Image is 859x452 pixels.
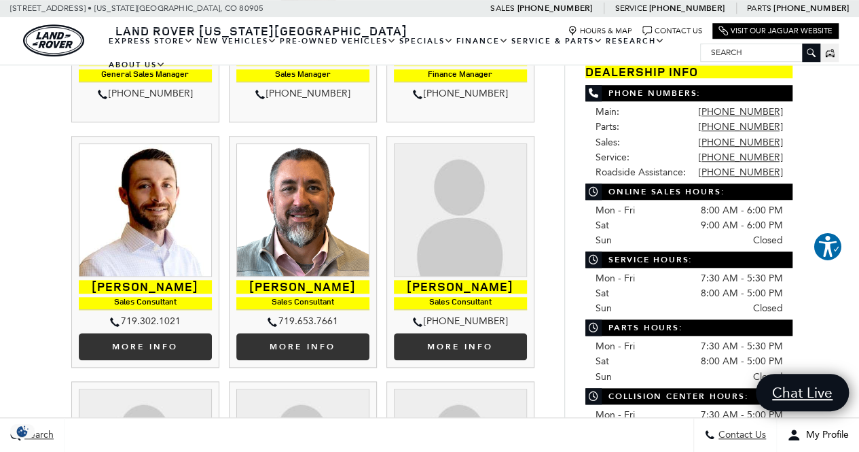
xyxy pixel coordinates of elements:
span: Mon - Fri [596,205,635,216]
button: Explore your accessibility options [813,232,843,262]
a: Land Rover [US_STATE][GEOGRAPHIC_DATA] [107,22,416,39]
span: Sales [490,3,515,13]
a: [PHONE_NUMBER] [698,152,782,163]
span: 8:00 AM - 6:00 PM [700,203,782,218]
span: Chat Live [765,383,839,402]
span: Mon - Fri [596,341,635,352]
a: land-rover [23,24,84,56]
h4: Sales Consultant [79,297,212,310]
span: Sun [596,302,612,314]
span: Service: [596,152,629,163]
a: [PHONE_NUMBER] [698,121,782,133]
span: Sat [596,220,609,231]
a: [PHONE_NUMBER] [698,167,782,178]
span: Contact Us [715,430,766,441]
a: About Us [107,53,167,77]
h3: [PERSON_NAME] [79,280,212,294]
span: Phone Numbers: [585,85,793,101]
span: 7:30 AM - 5:30 PM [700,271,782,286]
a: New Vehicles [195,29,278,53]
span: 8:00 AM - 5:00 PM [700,354,782,369]
span: Sales: [596,137,620,148]
div: 719.653.7661 [236,313,369,330]
div: 719.302.1021 [79,313,212,330]
a: Chat Live [756,374,849,411]
h4: General Sales Manager [79,69,212,82]
input: Search [701,44,820,60]
img: Opt-Out Icon [7,424,38,438]
span: Closed [752,233,782,248]
a: EXPRESS STORE [107,29,195,53]
aside: Accessibility Help Desk [813,232,843,264]
a: More Info [79,333,212,360]
span: Collision Center Hours: [585,388,793,404]
button: Open user profile menu [777,418,859,452]
nav: Main Navigation [107,29,700,77]
div: [PHONE_NUMBER] [394,313,527,330]
span: Service [615,3,646,13]
a: More info [394,333,527,360]
span: Sun [596,234,612,246]
a: [PHONE_NUMBER] [698,106,782,118]
div: [PHONE_NUMBER] [394,86,527,102]
a: [STREET_ADDRESS] • [US_STATE][GEOGRAPHIC_DATA], CO 80905 [10,3,263,13]
span: Sun [596,371,612,383]
span: Mon - Fri [596,273,635,284]
div: [PHONE_NUMBER] [79,86,212,102]
span: Service Hours: [585,251,793,268]
a: Pre-Owned Vehicles [278,29,398,53]
a: Service & Parts [510,29,604,53]
span: Closed [752,370,782,385]
a: [PHONE_NUMBER] [517,3,592,14]
span: Parts [747,3,771,13]
a: Contact Us [642,26,702,36]
h4: Sales Consultant [236,297,369,310]
span: Sat [596,288,609,299]
span: 8:00 AM - 5:00 PM [700,286,782,301]
div: [PHONE_NUMBER] [236,86,369,102]
a: [PHONE_NUMBER] [649,3,725,14]
span: 7:30 AM - 5:30 PM [700,339,782,354]
a: Specials [398,29,455,53]
span: Land Rover [US_STATE][GEOGRAPHIC_DATA] [115,22,407,39]
a: [PHONE_NUMBER] [698,137,782,148]
img: Land Rover [23,24,84,56]
span: 7:30 AM - 5:00 PM [700,408,782,423]
a: More info [236,333,369,360]
span: 9:00 AM - 6:00 PM [700,218,782,233]
a: Research [604,29,666,53]
h4: Sales Consultant [394,297,527,310]
section: Click to Open Cookie Consent Modal [7,424,38,438]
span: Closed [752,301,782,316]
h3: [PERSON_NAME] [236,280,369,294]
h3: [PERSON_NAME] [394,280,527,294]
a: Visit Our Jaguar Website [718,26,833,36]
h3: Dealership Info [585,65,793,79]
a: Finance [455,29,510,53]
span: Parts: [596,121,619,133]
span: My Profile [801,430,849,441]
span: Main: [596,106,619,118]
span: Sat [596,355,609,367]
span: Mon - Fri [596,409,635,421]
span: Roadside Assistance: [596,167,686,178]
a: [PHONE_NUMBER] [773,3,849,14]
span: Online Sales Hours: [585,184,793,200]
span: Parts Hours: [585,319,793,336]
a: Hours & Map [568,26,632,36]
